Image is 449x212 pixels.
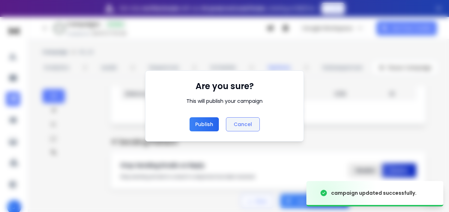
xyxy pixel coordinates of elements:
[196,81,254,92] h1: Are you sure?
[226,117,260,131] button: Cancel
[331,189,417,197] div: campaign updated successfully.
[186,98,263,105] div: This will publish your campaign
[190,117,219,131] button: Publish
